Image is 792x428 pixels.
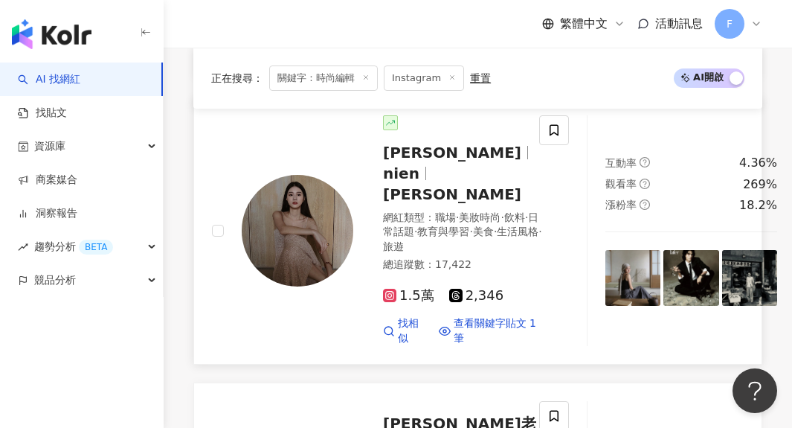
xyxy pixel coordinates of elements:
[383,185,521,203] span: [PERSON_NAME]
[417,226,469,237] span: 教育與學習
[470,72,491,84] div: 重置
[733,368,777,413] iframe: Help Scout Beacon - Open
[18,72,80,87] a: searchAI 找網紅
[34,130,65,163] span: 資源庫
[211,72,263,84] span: 正在搜尋 ：
[640,157,650,167] span: question-circle
[269,66,378,91] span: 關鍵字：時尚編輯
[560,16,608,32] span: 繁體中文
[12,19,91,49] img: logo
[435,211,456,223] span: 職場
[242,175,353,287] img: KOL Avatar
[79,240,113,255] div: BETA
[743,176,777,193] div: 269%
[18,242,28,252] span: rise
[34,230,113,263] span: 趨勢分析
[383,144,521,162] span: [PERSON_NAME]
[383,240,404,252] span: 旅遊
[449,288,504,304] span: 2,346
[497,226,538,237] span: 生活風格
[655,16,703,31] span: 活動訊息
[34,263,76,297] span: 競品分析
[640,199,650,210] span: question-circle
[383,211,544,255] div: 網紅類型 ：
[504,211,525,223] span: 飲料
[456,211,459,223] span: ·
[494,226,497,237] span: ·
[605,178,637,190] span: 觀看率
[727,16,733,32] span: F
[454,316,544,345] span: 查看關鍵字貼文 1 筆
[663,250,718,305] img: post-image
[439,316,544,345] a: 查看關鍵字貼文 1 筆
[18,106,67,121] a: 找貼文
[605,157,637,169] span: 互動率
[383,316,427,345] a: 找相似
[398,316,427,345] span: 找相似
[525,211,528,223] span: ·
[739,197,777,214] div: 18.2%
[473,226,494,237] span: 美食
[193,97,762,365] a: KOL Avatar[PERSON_NAME]nien[PERSON_NAME]網紅類型：職場·美妝時尚·飲料·日常話題·教育與學習·美食·生活風格·旅遊總追蹤數：17,4221.5萬2,346...
[414,226,417,237] span: ·
[18,173,77,188] a: 商案媒合
[640,179,650,189] span: question-circle
[459,211,500,223] span: 美妝時尚
[383,258,544,272] div: 總追蹤數 ： 17,422
[18,206,77,221] a: 洞察報告
[500,211,503,223] span: ·
[384,66,464,91] span: Instagram
[722,250,777,305] img: post-image
[605,250,660,305] img: post-image
[469,226,472,237] span: ·
[383,165,419,182] span: nien
[739,155,777,171] div: 4.36%
[605,199,637,211] span: 漲粉率
[383,288,434,304] span: 1.5萬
